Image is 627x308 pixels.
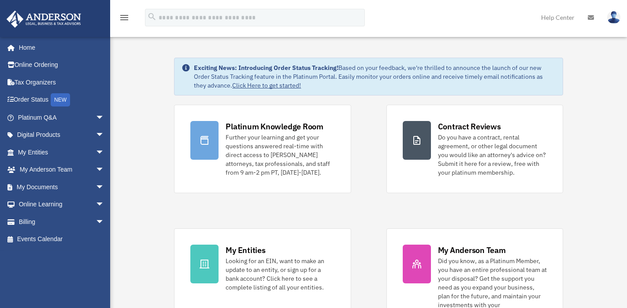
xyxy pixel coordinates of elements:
[96,143,113,161] span: arrow_drop_down
[194,64,338,72] strong: Exciting News: Introducing Order Status Tracking!
[386,105,563,193] a: Contract Reviews Do you have a contract, rental agreement, or other legal document you would like...
[6,73,118,91] a: Tax Organizers
[96,213,113,231] span: arrow_drop_down
[96,109,113,127] span: arrow_drop_down
[6,161,118,179] a: My Anderson Teamarrow_drop_down
[96,196,113,214] span: arrow_drop_down
[6,91,118,109] a: Order StatusNEW
[119,15,130,23] a: menu
[226,245,265,256] div: My Entities
[6,231,118,248] a: Events Calendar
[438,245,506,256] div: My Anderson Team
[147,12,157,22] i: search
[6,213,118,231] a: Billingarrow_drop_down
[232,81,301,89] a: Click Here to get started!
[6,196,118,213] a: Online Learningarrow_drop_down
[438,121,501,132] div: Contract Reviews
[6,178,118,196] a: My Documentsarrow_drop_down
[6,126,118,144] a: Digital Productsarrow_drop_down
[6,56,118,74] a: Online Ordering
[226,133,334,177] div: Further your learning and get your questions answered real-time with direct access to [PERSON_NAM...
[4,11,84,28] img: Anderson Advisors Platinum Portal
[226,257,334,292] div: Looking for an EIN, want to make an update to an entity, or sign up for a bank account? Click her...
[96,161,113,179] span: arrow_drop_down
[6,39,113,56] a: Home
[6,143,118,161] a: My Entitiesarrow_drop_down
[438,133,547,177] div: Do you have a contract, rental agreement, or other legal document you would like an attorney's ad...
[607,11,620,24] img: User Pic
[96,126,113,144] span: arrow_drop_down
[119,12,130,23] i: menu
[174,105,351,193] a: Platinum Knowledge Room Further your learning and get your questions answered real-time with dire...
[226,121,323,132] div: Platinum Knowledge Room
[51,93,70,106] div: NEW
[6,109,118,126] a: Platinum Q&Aarrow_drop_down
[96,178,113,196] span: arrow_drop_down
[194,63,555,90] div: Based on your feedback, we're thrilled to announce the launch of our new Order Status Tracking fe...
